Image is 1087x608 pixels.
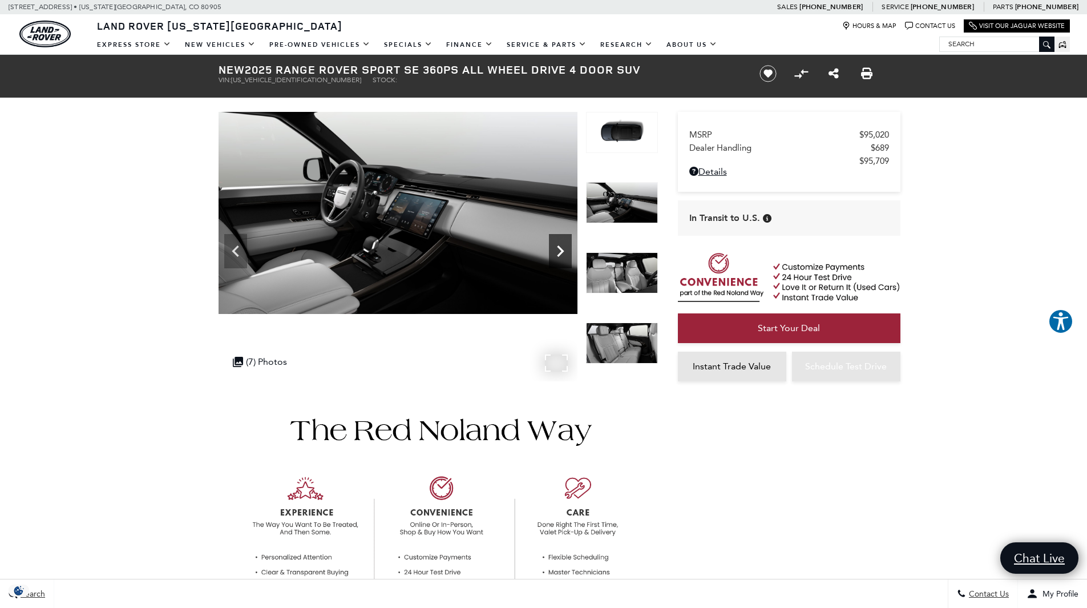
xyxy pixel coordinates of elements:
a: Service & Parts [500,35,593,55]
a: Print this New 2025 Range Rover Sport SE 360PS All Wheel Drive 4 Door SUV [861,67,872,80]
button: Open user profile menu [1018,579,1087,608]
a: About Us [660,35,724,55]
span: Parts [993,3,1013,11]
a: Share this New 2025 Range Rover Sport SE 360PS All Wheel Drive 4 Door SUV [829,67,839,80]
a: $95,709 [689,156,889,166]
a: Pre-Owned Vehicles [262,35,377,55]
span: Schedule Test Drive [805,361,887,372]
button: Compare Vehicle [793,65,810,82]
a: Research [593,35,660,55]
a: Hours & Map [842,22,896,30]
img: Opt-Out Icon [6,585,32,597]
strong: New [219,62,245,77]
button: Explore your accessibility options [1048,309,1073,334]
a: Details [689,166,889,177]
a: Finance [439,35,500,55]
a: Contact Us [905,22,955,30]
span: VIN: [219,76,231,84]
img: New 2025 Varesine Blue LAND ROVER SE 360PS image 6 [586,252,658,293]
span: $95,020 [859,130,889,140]
span: Service [882,3,908,11]
a: [PHONE_NUMBER] [799,2,863,11]
span: Sales [777,3,798,11]
a: Visit Our Jaguar Website [969,22,1065,30]
span: Land Rover [US_STATE][GEOGRAPHIC_DATA] [97,19,342,33]
a: [PHONE_NUMBER] [911,2,974,11]
div: (7) Photos [227,351,293,373]
img: New 2025 Varesine Blue LAND ROVER SE 360PS image 5 [219,112,577,314]
div: Previous [224,234,247,268]
a: EXPRESS STORE [90,35,178,55]
a: Dealer Handling $689 [689,143,889,153]
iframe: YouTube video player [678,387,900,567]
span: MSRP [689,130,859,140]
img: New 2025 Varesine Blue LAND ROVER SE 360PS image 5 [586,182,658,223]
span: Start Your Deal [758,323,820,333]
a: [PHONE_NUMBER] [1015,2,1078,11]
span: Contact Us [966,589,1009,599]
a: Land Rover [US_STATE][GEOGRAPHIC_DATA] [90,19,349,33]
a: Schedule Test Drive [792,352,900,381]
a: [STREET_ADDRESS] • [US_STATE][GEOGRAPHIC_DATA], CO 80905 [9,3,221,11]
a: MSRP $95,020 [689,130,889,140]
nav: Main Navigation [90,35,724,55]
img: Land Rover [19,21,71,47]
a: Instant Trade Value [678,352,786,381]
div: Next [549,234,572,268]
a: Chat Live [1000,542,1078,574]
a: Start Your Deal [678,313,900,343]
a: land-rover [19,21,71,47]
img: New 2025 Varesine Blue LAND ROVER SE 360PS image 4 [586,112,658,153]
img: New 2025 Varesine Blue LAND ROVER SE 360PS image 7 [586,323,658,364]
span: In Transit to U.S. [689,212,760,224]
span: $95,709 [859,156,889,166]
h1: 2025 Range Rover Sport SE 360PS All Wheel Drive 4 Door SUV [219,63,741,76]
span: [US_VEHICLE_IDENTIFICATION_NUMBER] [231,76,361,84]
input: Search [940,37,1054,51]
span: Instant Trade Value [693,361,771,372]
span: Chat Live [1008,550,1070,566]
button: Save vehicle [755,65,781,83]
a: New Vehicles [178,35,262,55]
aside: Accessibility Help Desk [1048,309,1073,336]
section: Click to Open Cookie Consent Modal [6,585,32,597]
span: Stock: [373,76,397,84]
span: My Profile [1038,589,1078,599]
a: Specials [377,35,439,55]
span: Dealer Handling [689,143,871,153]
span: $689 [871,143,889,153]
div: Vehicle has shipped from factory of origin. Estimated time of delivery to Retailer is on average ... [763,214,771,223]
